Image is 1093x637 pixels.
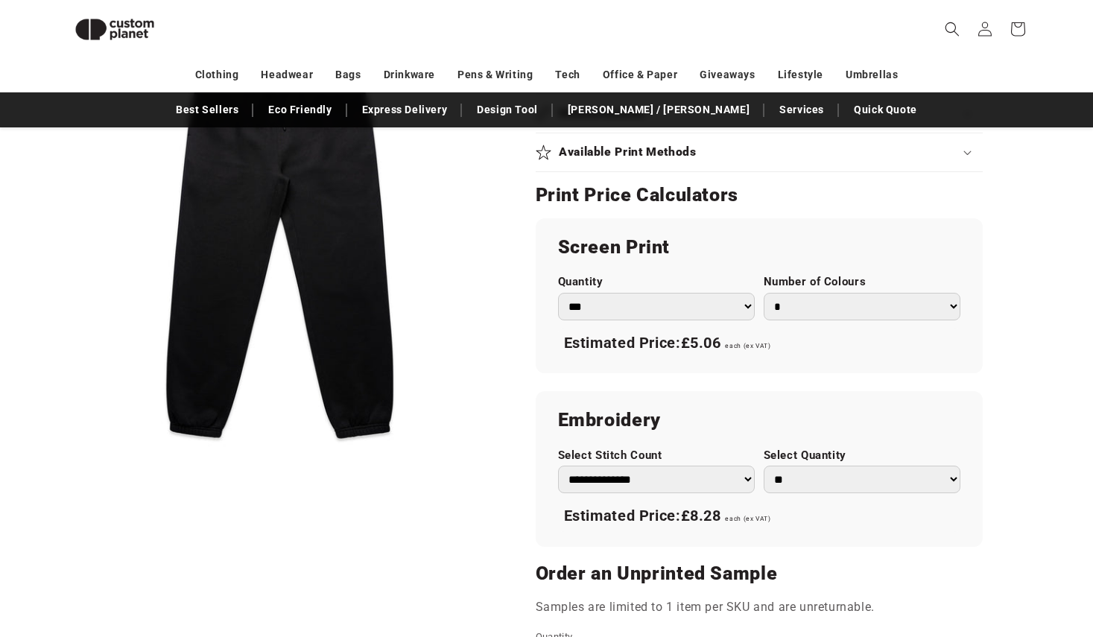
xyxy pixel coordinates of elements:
a: Office & Paper [603,62,677,88]
a: Bags [335,62,361,88]
p: Samples are limited to 1 item per SKU and are unreturnable. [536,597,983,618]
a: Eco Friendly [261,97,339,123]
a: Clothing [195,62,239,88]
a: Headwear [261,62,313,88]
div: Estimated Price: [558,328,960,359]
a: Drinkware [384,62,435,88]
a: Giveaways [700,62,755,88]
a: Quick Quote [846,97,925,123]
div: Estimated Price: [558,501,960,532]
span: £8.28 [681,507,721,525]
span: each (ex VAT) [725,515,770,522]
a: Pens & Writing [457,62,533,88]
h2: Print Price Calculators [536,183,983,207]
a: Umbrellas [846,62,898,88]
h2: Available Print Methods [559,145,697,160]
iframe: Chat Widget [1018,565,1093,637]
span: each (ex VAT) [725,342,770,349]
img: Custom Planet [63,6,167,53]
a: Express Delivery [355,97,455,123]
a: Best Sellers [168,97,246,123]
a: [PERSON_NAME] / [PERSON_NAME] [560,97,757,123]
h2: Screen Print [558,235,960,259]
label: Quantity [558,275,755,289]
summary: Available Print Methods [536,133,983,171]
a: Design Tool [469,97,545,123]
label: Select Stitch Count [558,449,755,463]
a: Lifestyle [778,62,823,88]
label: Number of Colours [764,275,960,289]
h2: Order an Unprinted Sample [536,562,983,586]
summary: Search [936,13,969,45]
a: Services [772,97,831,123]
label: Select Quantity [764,449,960,463]
h2: Embroidery [558,408,960,432]
span: £5.06 [681,334,721,352]
a: Tech [555,62,580,88]
media-gallery: Gallery Viewer [63,22,498,458]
